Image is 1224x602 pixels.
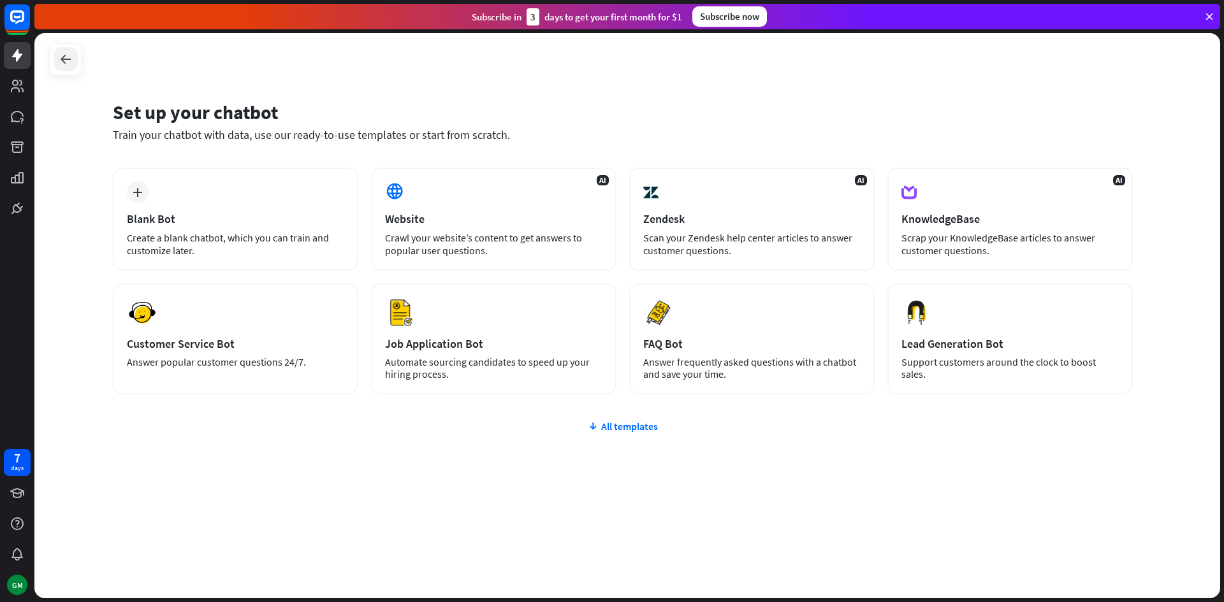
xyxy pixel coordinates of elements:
div: Lead Generation Bot [901,336,1119,351]
div: Customer Service Bot [127,336,344,351]
div: Blank Bot [127,211,344,226]
div: 7 [14,452,20,464]
div: Create a blank chatbot, which you can train and customize later. [127,231,344,257]
div: Set up your chatbot [113,100,1133,124]
div: Subscribe now [692,6,767,27]
div: Subscribe in days to get your first month for $1 [472,8,682,25]
div: Website [385,211,602,226]
div: GM [7,575,27,595]
span: AI [597,175,609,185]
div: Scrap your KnowledgeBase articles to answer customer questions. [901,231,1119,257]
div: Crawl your website’s content to get answers to popular user questions. [385,231,602,257]
div: Scan your Zendesk help center articles to answer customer questions. [643,231,861,257]
div: Answer frequently asked questions with a chatbot and save your time. [643,356,861,380]
div: Job Application Bot [385,336,602,351]
div: Support customers around the clock to boost sales. [901,356,1119,380]
div: 3 [527,8,539,25]
button: Open LiveChat chat widget [10,5,48,43]
a: 7 days [4,449,31,476]
div: KnowledgeBase [901,211,1119,226]
div: Zendesk [643,211,861,226]
i: plus [133,188,142,197]
div: days [11,464,24,473]
div: Train your chatbot with data, use our ready-to-use templates or start from scratch. [113,127,1133,142]
span: AI [855,175,867,185]
div: All templates [113,420,1133,433]
div: FAQ Bot [643,336,861,351]
span: AI [1113,175,1125,185]
div: Automate sourcing candidates to speed up your hiring process. [385,356,602,380]
div: Answer popular customer questions 24/7. [127,356,344,368]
